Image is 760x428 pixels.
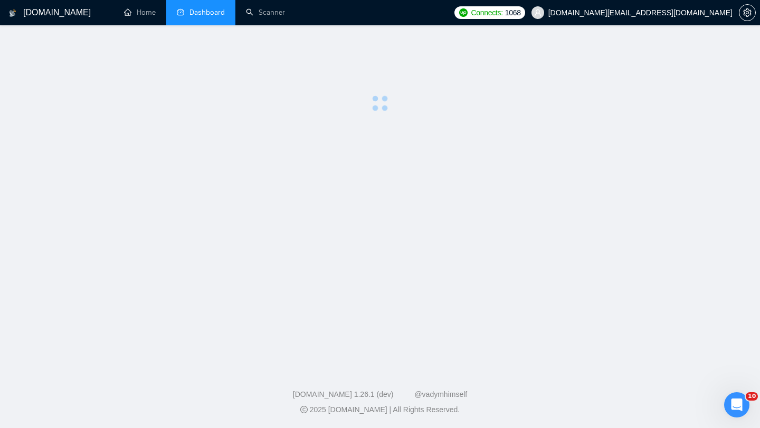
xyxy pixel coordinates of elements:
div: 2025 [DOMAIN_NAME] | All Rights Reserved. [8,404,752,415]
a: [DOMAIN_NAME] 1.26.1 (dev) [293,390,394,398]
img: logo [9,5,16,22]
span: user [534,9,541,16]
iframe: Intercom live chat [724,392,749,417]
span: setting [739,8,755,17]
span: 1068 [505,7,521,18]
span: dashboard [177,8,184,16]
img: upwork-logo.png [459,8,468,17]
span: Dashboard [189,8,225,17]
a: @vadymhimself [414,390,467,398]
a: searchScanner [246,8,285,17]
button: setting [739,4,756,21]
span: 10 [746,392,758,401]
span: Connects: [471,7,502,18]
a: setting [739,8,756,17]
a: homeHome [124,8,156,17]
span: copyright [300,406,308,413]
